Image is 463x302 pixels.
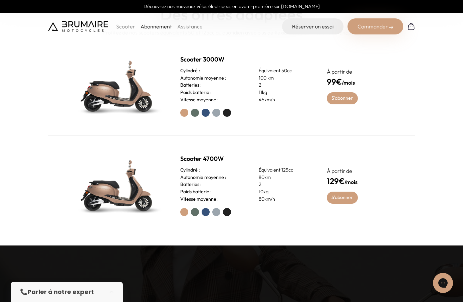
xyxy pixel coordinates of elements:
[430,271,456,295] iframe: Gorgias live chat messenger
[259,75,311,82] p: 100 km
[180,55,311,64] h2: Scooter 3000W
[389,25,393,29] img: right-arrow-2.png
[407,22,415,30] img: Panier
[180,75,226,82] h3: Autonomie moyenne :
[180,67,200,75] h3: Cylindré :
[327,68,392,76] p: À partir de
[259,174,311,181] p: 80km
[259,181,311,188] p: 2
[180,167,200,174] h3: Cylindré :
[327,167,392,175] p: À partir de
[180,196,219,203] h3: Vitesse moyenne :
[282,18,343,34] a: Réserver un essai
[327,175,392,187] h4: /mois
[48,21,108,32] img: Brumaire Motocycles
[259,89,311,96] p: 11kg
[327,77,342,87] span: 99€
[259,96,311,104] p: 45km/h
[177,23,203,30] a: Assistance
[71,53,165,119] img: Scooter Brumaire vert
[141,23,172,30] a: Abonnement
[180,154,311,164] h2: Scooter 4700W
[259,188,311,196] p: 10kg
[259,196,311,203] p: 80km/h
[259,82,311,89] p: 2
[180,181,202,188] h3: Batteries :
[327,176,344,186] span: 129€
[348,18,403,34] div: Commander
[327,92,358,104] a: S'abonner
[259,67,311,75] p: Équivalent 50cc
[180,174,226,181] h3: Autonomie moyenne :
[116,22,135,30] p: Scooter
[259,167,311,174] p: Équivalent 125cc
[180,89,212,96] h3: Poids batterie :
[180,82,202,89] h3: Batteries :
[180,96,219,104] h3: Vitesse moyenne :
[327,192,358,204] a: S'abonner
[327,76,392,88] h4: /mois
[71,152,165,219] img: Scooter Brumaire vert
[180,188,212,196] h3: Poids batterie :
